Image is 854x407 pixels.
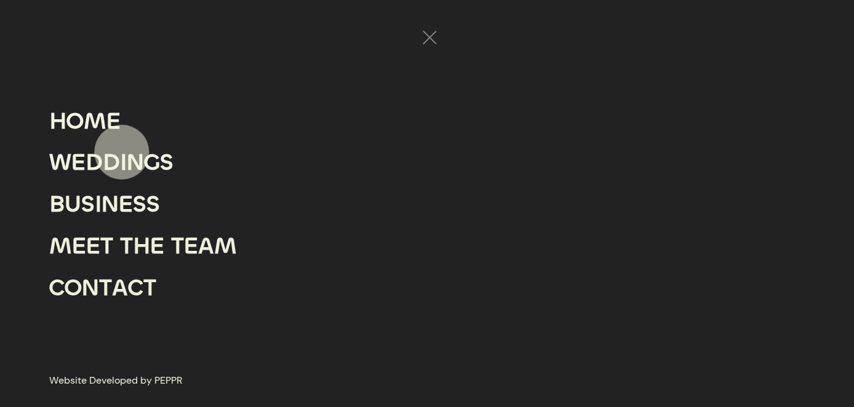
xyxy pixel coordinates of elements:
[120,225,133,266] div: T
[133,225,150,266] div: H
[103,142,120,183] div: D
[112,267,128,308] div: A
[144,142,160,183] div: G
[81,183,95,224] div: S
[49,100,121,141] a: HOME
[133,183,146,224] div: S
[171,225,184,266] div: T
[65,183,81,224] div: U
[120,142,127,183] div: I
[49,371,182,389] a: Website Developed by PEPPR
[102,183,119,224] div: N
[100,225,113,266] div: T
[86,142,103,183] div: D
[49,224,237,266] a: MEET THE TEAM
[127,142,144,183] div: N
[72,225,86,266] div: E
[49,183,65,224] div: B
[65,267,82,308] div: O
[128,267,143,308] div: C
[198,225,214,266] div: A
[71,142,86,183] div: E
[66,100,84,141] div: O
[150,225,164,266] div: E
[143,267,156,308] div: T
[49,266,156,307] a: CONTACT
[82,267,99,308] div: N
[214,225,237,266] div: M
[184,225,198,266] div: E
[95,183,102,224] div: I
[84,100,106,141] div: M
[49,267,65,308] div: C
[106,100,121,141] div: E
[160,142,174,183] div: S
[49,142,71,183] div: W
[86,225,100,266] div: E
[49,100,66,141] div: H
[119,183,133,224] div: E
[49,225,72,266] div: M
[49,141,174,183] a: WEDDINGS
[146,183,160,224] div: S
[49,183,160,224] a: BUSINESS
[99,267,112,308] div: T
